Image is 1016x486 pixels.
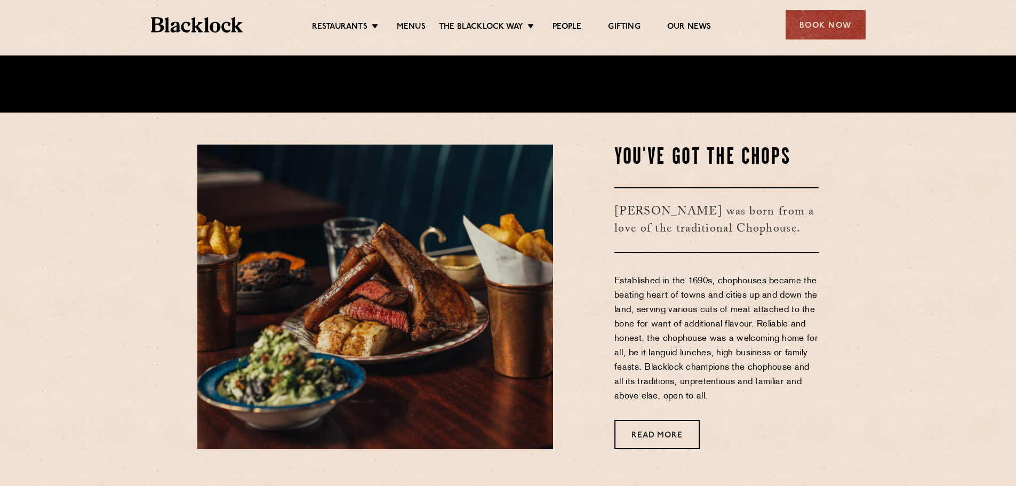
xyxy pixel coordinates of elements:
div: Book Now [786,10,866,39]
a: Menus [397,22,426,34]
a: Read More [614,420,700,449]
a: Our News [667,22,711,34]
h3: [PERSON_NAME] was born from a love of the traditional Chophouse. [614,187,819,253]
p: Established in the 1690s, chophouses became the beating heart of towns and cities up and down the... [614,274,819,404]
img: BL_Textured_Logo-footer-cropped.svg [151,17,243,33]
a: People [553,22,581,34]
a: Gifting [608,22,640,34]
a: Restaurants [312,22,367,34]
a: The Blacklock Way [439,22,523,34]
h2: You've Got The Chops [614,145,819,171]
